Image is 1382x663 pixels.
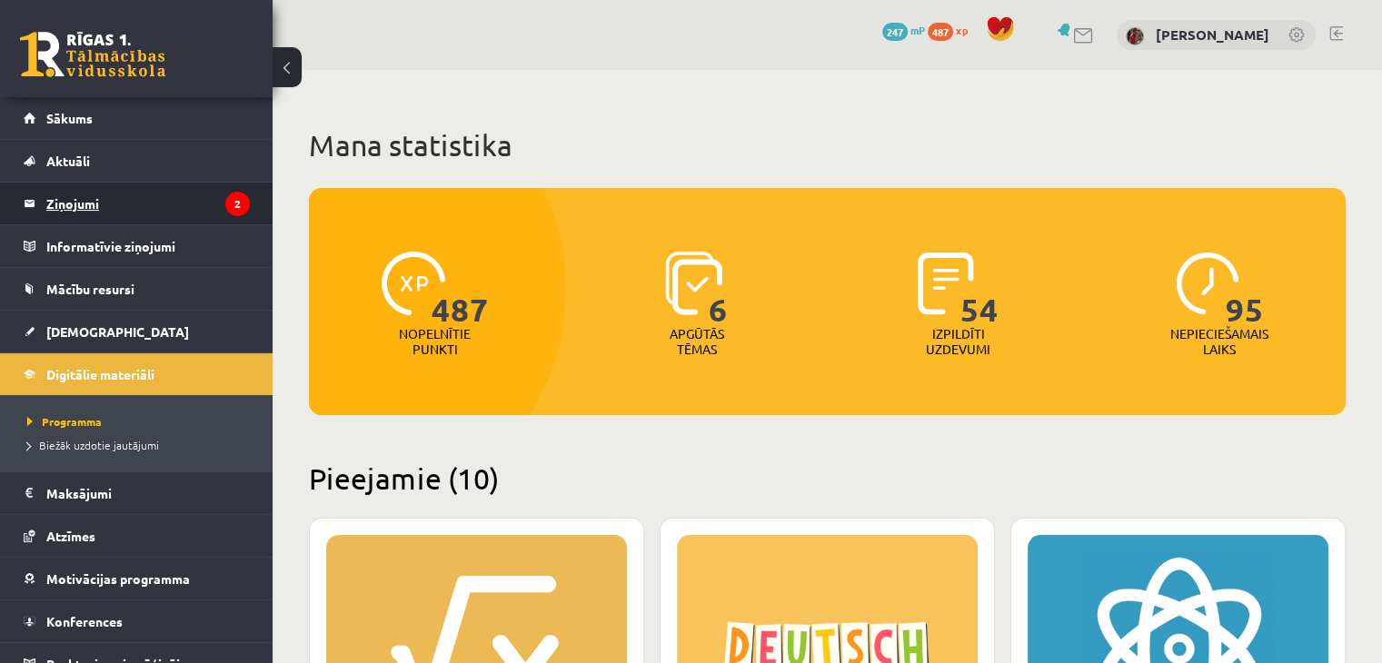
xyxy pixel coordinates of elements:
img: icon-completed-tasks-ad58ae20a441b2904462921112bc710f1caf180af7a3daa7317a5a94f2d26646.svg [918,252,974,315]
span: Sākums [46,110,93,126]
a: Konferences [24,600,250,642]
p: Nopelnītie punkti [399,326,471,357]
img: icon-clock-7be60019b62300814b6bd22b8e044499b485619524d84068768e800edab66f18.svg [1176,252,1239,315]
a: 247 mP [882,23,925,37]
span: mP [910,23,925,37]
legend: Informatīvie ziņojumi [46,225,250,267]
legend: Ziņojumi [46,183,250,224]
a: Biežāk uzdotie jautājumi [27,437,254,453]
i: 2 [225,192,250,216]
p: Nepieciešamais laiks [1170,326,1268,357]
legend: Maksājumi [46,472,250,514]
img: Vitālijs Kapustins [1126,27,1144,45]
a: Atzīmes [24,515,250,557]
span: Konferences [46,613,123,629]
img: icon-xp-0682a9bc20223a9ccc6f5883a126b849a74cddfe5390d2b41b4391c66f2066e7.svg [382,252,445,315]
img: icon-learned-topics-4a711ccc23c960034f471b6e78daf4a3bad4a20eaf4de84257b87e66633f6470.svg [665,252,722,315]
a: [PERSON_NAME] [1156,25,1269,44]
a: Mācību resursi [24,268,250,310]
a: 487 xp [928,23,977,37]
a: Aktuāli [24,140,250,182]
span: Digitālie materiāli [46,366,154,382]
a: Sākums [24,97,250,139]
a: Rīgas 1. Tālmācības vidusskola [20,32,165,77]
span: 487 [928,23,953,41]
a: Informatīvie ziņojumi [24,225,250,267]
span: [DEMOGRAPHIC_DATA] [46,323,189,340]
span: Biežāk uzdotie jautājumi [27,438,159,452]
h1: Mana statistika [309,127,1346,163]
span: 95 [1226,252,1264,326]
a: [DEMOGRAPHIC_DATA] [24,311,250,352]
a: Programma [27,413,254,430]
a: Maksājumi [24,472,250,514]
a: Digitālie materiāli [24,353,250,395]
span: 6 [709,252,728,326]
a: Ziņojumi2 [24,183,250,224]
span: Programma [27,414,102,429]
span: 54 [960,252,999,326]
h2: Pieejamie (10) [309,460,1346,496]
a: Motivācijas programma [24,558,250,599]
span: 487 [432,252,489,326]
p: Izpildīti uzdevumi [922,326,993,357]
span: 247 [882,23,908,41]
span: Motivācijas programma [46,570,190,587]
p: Apgūtās tēmas [661,326,732,357]
span: xp [956,23,968,37]
span: Aktuāli [46,153,90,169]
span: Atzīmes [46,528,95,544]
span: Mācību resursi [46,281,134,297]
